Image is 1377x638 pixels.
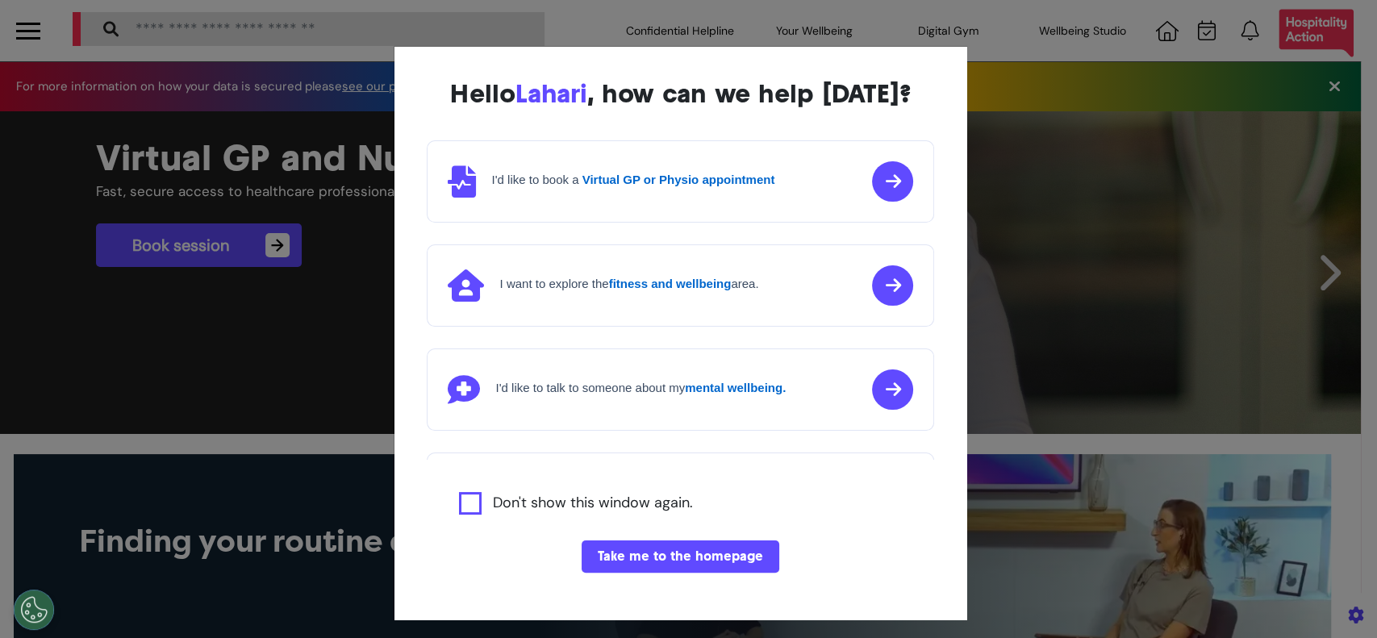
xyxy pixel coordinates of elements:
[496,381,787,395] h4: I'd like to talk to someone about my
[609,277,732,290] strong: fitness and wellbeing
[582,173,775,186] strong: Virtual GP or Physio appointment
[582,540,779,573] button: Take me to the homepage
[493,492,693,515] label: Don't show this window again.
[459,492,482,515] input: Agree to privacy policy
[515,78,586,109] span: Lahari
[685,381,786,394] strong: mental wellbeing.
[14,590,54,630] button: Open Preferences
[492,173,775,187] h4: I'd like to book a
[500,277,759,291] h4: I want to explore the area.
[427,79,935,108] div: Hello , how can we help [DATE]?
